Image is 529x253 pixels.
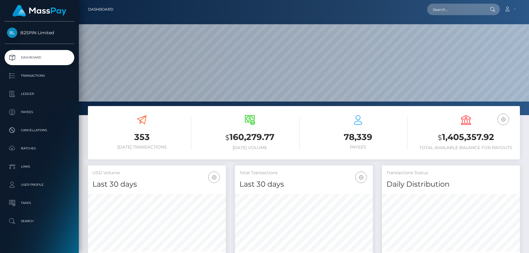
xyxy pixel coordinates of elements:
[92,131,191,143] h3: 353
[5,68,74,83] a: Transactions
[438,133,442,142] small: $
[5,30,74,35] span: B2SPIN Limited
[12,5,66,17] img: MassPay Logo
[5,195,74,211] a: Taxes
[7,144,72,153] p: Batches
[200,131,299,144] h3: 160,279.77
[5,86,74,102] a: Ledger
[309,131,407,143] h3: 78,339
[7,53,72,62] p: Dashboard
[5,141,74,156] a: Batches
[5,177,74,192] a: User Profile
[7,71,72,80] p: Transactions
[427,4,484,15] input: Search...
[88,3,113,16] a: Dashboard
[225,133,229,142] small: $
[5,50,74,65] a: Dashboard
[239,170,368,176] h5: Total Transactions
[387,179,515,190] h4: Daily Distribution
[7,126,72,135] p: Cancellations
[309,145,407,150] h6: Payees
[7,108,72,117] p: Payees
[5,159,74,174] a: Links
[7,28,17,38] img: B2SPIN Limited
[7,89,72,98] p: Ledger
[200,145,299,150] h6: [DATE] Volume
[5,105,74,120] a: Payees
[7,217,72,226] p: Search
[92,170,221,176] h5: USD Volume
[5,214,74,229] a: Search
[5,123,74,138] a: Cancellations
[92,145,191,150] h6: [DATE] Transactions
[7,162,72,171] p: Links
[7,180,72,189] p: User Profile
[417,145,515,150] h6: Total Available Balance for Payouts
[92,179,221,190] h4: Last 30 days
[7,198,72,208] p: Taxes
[239,179,368,190] h4: Last 30 days
[417,131,515,144] h3: 1,405,357.92
[387,170,515,176] h5: Transactions Status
